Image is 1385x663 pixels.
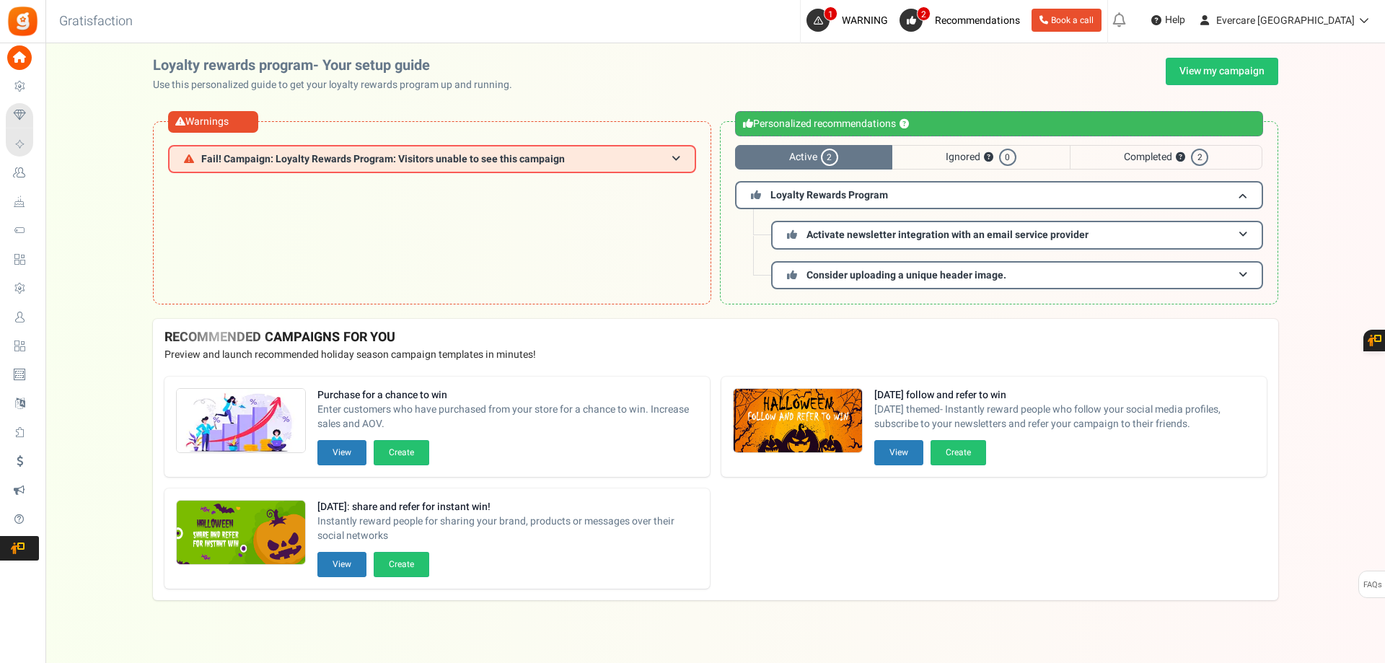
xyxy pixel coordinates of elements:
span: Help [1161,13,1185,27]
span: 2 [1191,149,1208,166]
p: Use this personalized guide to get your loyalty rewards program up and running. [153,78,524,92]
span: Instantly reward people for sharing your brand, products or messages over their social networks [317,514,698,543]
span: 2 [821,149,838,166]
img: Recommended Campaigns [177,501,305,566]
span: Ignored [892,145,1070,170]
button: Create [931,440,986,465]
img: Recommended Campaigns [734,389,862,454]
span: FAQs [1363,571,1382,599]
h4: RECOMMENDED CAMPAIGNS FOR YOU [164,330,1267,345]
span: Fail! Campaign: Loyalty Rewards Program: Visitors unable to see this campaign [201,154,565,164]
span: Evercare [GEOGRAPHIC_DATA] [1216,13,1355,28]
strong: [DATE]: share and refer for instant win! [317,500,698,514]
p: Preview and launch recommended holiday season campaign templates in minutes! [164,348,1267,362]
a: View my campaign [1166,58,1278,85]
span: Consider uploading a unique header image. [806,268,1006,283]
span: WARNING [842,13,888,28]
button: ? [900,120,909,129]
span: [DATE] themed- Instantly reward people who follow your social media profiles, subscribe to your n... [874,403,1255,431]
span: 2 [917,6,931,21]
h3: Gratisfaction [43,7,149,36]
strong: [DATE] follow and refer to win [874,388,1255,403]
span: Recommendations [935,13,1020,28]
button: View [874,440,923,465]
div: Warnings [168,111,258,133]
a: Book a call [1032,9,1102,32]
button: View [317,552,366,577]
span: Loyalty Rewards Program [770,188,888,203]
button: Create [374,440,429,465]
button: ? [984,153,993,162]
button: Create [374,552,429,577]
span: Enter customers who have purchased from your store for a chance to win. Increase sales and AOV. [317,403,698,431]
h2: Loyalty rewards program- Your setup guide [153,58,524,74]
a: Help [1146,9,1191,32]
a: 2 Recommendations [900,9,1026,32]
img: Recommended Campaigns [177,389,305,454]
span: Active [735,145,892,170]
button: View [317,440,366,465]
span: 0 [999,149,1016,166]
div: Personalized recommendations [735,111,1263,136]
strong: Purchase for a chance to win [317,388,698,403]
a: 1 WARNING [806,9,894,32]
button: ? [1176,153,1185,162]
span: Completed [1070,145,1262,170]
span: Activate newsletter integration with an email service provider [806,227,1089,242]
img: Gratisfaction [6,5,39,38]
span: 1 [824,6,837,21]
